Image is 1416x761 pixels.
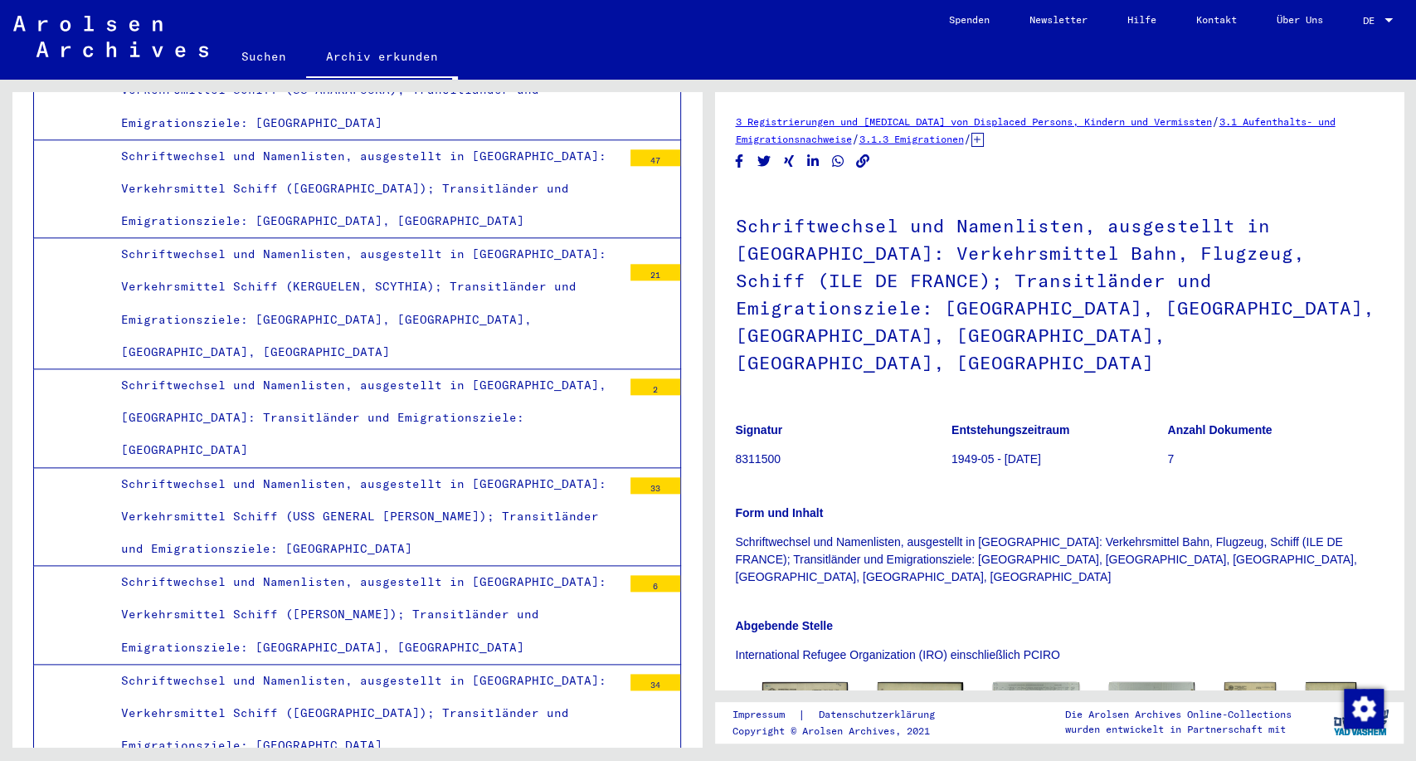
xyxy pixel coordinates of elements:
a: Datenschutzerklärung [805,706,955,724]
p: 7 [1168,451,1383,468]
p: Copyright © Arolsen Archives, 2021 [732,724,955,739]
button: Share on LinkedIn [805,151,822,172]
b: Abgebende Stelle [736,619,833,632]
a: Archiv erkunden [306,37,458,80]
div: 33 [630,477,680,494]
img: 001.jpg [993,682,1078,716]
p: Schriftwechsel und Namenlisten, ausgestellt in [GEOGRAPHIC_DATA]: Verkehrsmittel Bahn, Flugzeug, ... [736,534,1384,586]
div: Schriftwechsel und Namenlisten, ausgestellt in [GEOGRAPHIC_DATA]: Verkehrsmittel Schiff (USS GENE... [109,468,622,566]
b: Entstehungszeitraum [951,423,1069,437]
p: 1949-05 - [DATE] [951,451,1166,468]
span: / [1212,114,1219,129]
div: 6 [630,575,680,592]
b: Form und Inhalt [736,506,824,520]
button: Share on Twitter [756,151,773,172]
p: Die Arolsen Archives Online-Collections [1065,707,1292,722]
div: 47 [630,149,680,166]
div: 21 [630,264,680,280]
button: Share on Facebook [731,151,748,172]
span: / [964,131,971,146]
div: Schriftwechsel und Namenlisten, ausgestellt in [GEOGRAPHIC_DATA]: Verkehrsmittel Schiff ([PERSON_... [109,566,622,664]
div: Schriftwechsel und Namenlisten, ausgestellt in [GEOGRAPHIC_DATA], [GEOGRAPHIC_DATA]: Transitlände... [109,369,622,467]
a: Suchen [221,37,306,76]
img: 002.jpg [1109,682,1195,715]
div: 34 [630,674,680,690]
span: / [852,131,859,146]
img: 001.jpg [762,682,848,743]
a: 3.1.3 Emigrationen [859,133,964,145]
img: 001.jpg [1224,682,1275,719]
img: 002.jpg [1306,682,1356,754]
img: Arolsen_neg.svg [13,16,208,57]
p: wurden entwickelt in Partnerschaft mit [1065,722,1292,737]
div: Zustimmung ändern [1343,688,1383,728]
div: Schriftwechsel und Namenlisten, ausgestellt in [GEOGRAPHIC_DATA]: Verkehrsmittel Schiff ([GEOGRAP... [109,140,622,238]
div: Schriftwechsel und Namenlisten, ausgestellt in [GEOGRAPHIC_DATA]: Verkehrsmittel Schiff (KERGUELE... [109,238,622,368]
h1: Schriftwechsel und Namenlisten, ausgestellt in [GEOGRAPHIC_DATA]: Verkehrsmittel Bahn, Flugzeug, ... [736,188,1384,398]
button: Copy link [854,151,872,172]
b: Anzahl Dokumente [1168,423,1272,437]
a: 3 Registrierungen und [MEDICAL_DATA] von Displaced Persons, Kindern und Vermissten [736,115,1212,128]
button: Share on WhatsApp [830,151,847,172]
p: 8311500 [736,451,951,468]
div: 2 [630,378,680,395]
button: Share on Xing [781,151,798,172]
span: DE [1363,15,1381,27]
div: | [732,706,955,724]
img: yv_logo.png [1330,701,1392,743]
img: Zustimmung ändern [1344,689,1384,729]
b: Signatur [736,423,783,437]
a: Impressum [732,706,798,724]
p: International Refugee Organization (IRO) einschließlich PCIRO [736,646,1384,664]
